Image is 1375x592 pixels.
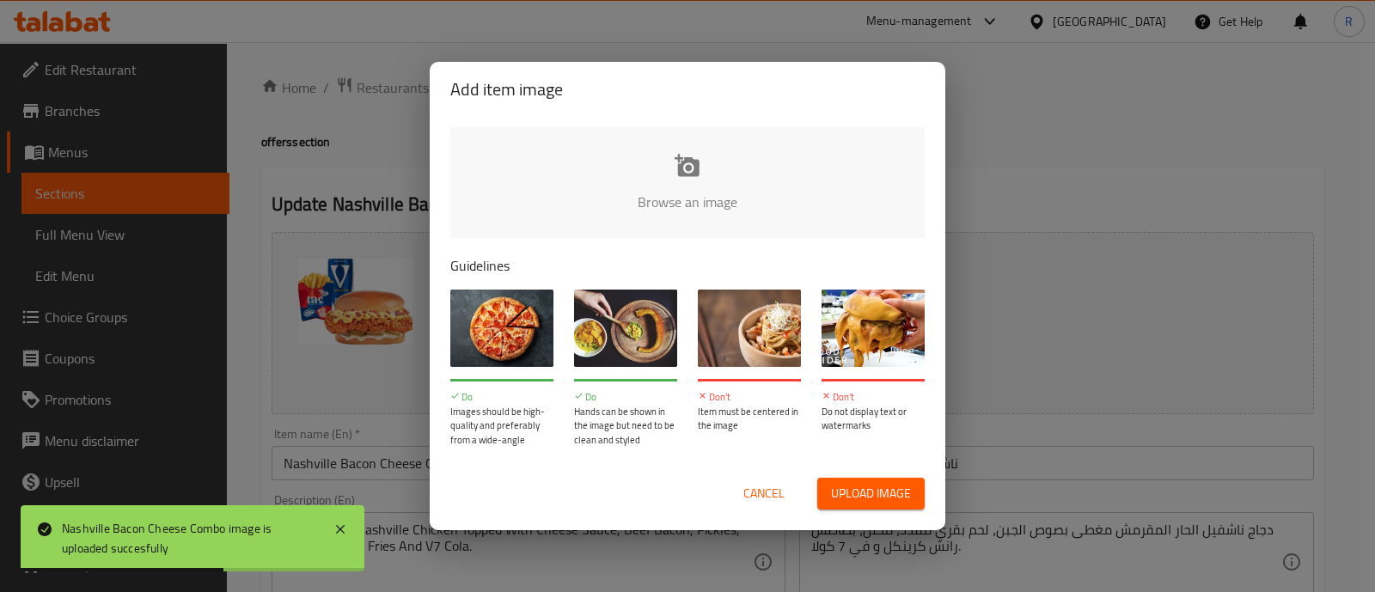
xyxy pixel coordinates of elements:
p: Guidelines [450,255,925,276]
span: Cancel [743,483,785,504]
p: Don't [822,390,925,405]
p: Don't [698,390,801,405]
p: Item must be centered in the image [698,405,801,433]
img: guide-img-2@3x.jpg [574,290,677,367]
p: Do [450,390,553,405]
div: Nashville Bacon Cheese Combo image is uploaded succesfully [62,519,316,558]
img: guide-img-3@3x.jpg [698,290,801,367]
h2: Add item image [450,76,925,103]
span: Upload image [831,483,911,504]
p: Images should be high-quality and preferably from a wide-angle [450,405,553,448]
button: Cancel [736,478,791,510]
img: guide-img-1@3x.jpg [450,290,553,367]
p: Do not display text or watermarks [822,405,925,433]
button: Upload image [817,478,925,510]
p: Do [574,390,677,405]
img: guide-img-4@3x.jpg [822,290,925,367]
p: Hands can be shown in the image but need to be clean and styled [574,405,677,448]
